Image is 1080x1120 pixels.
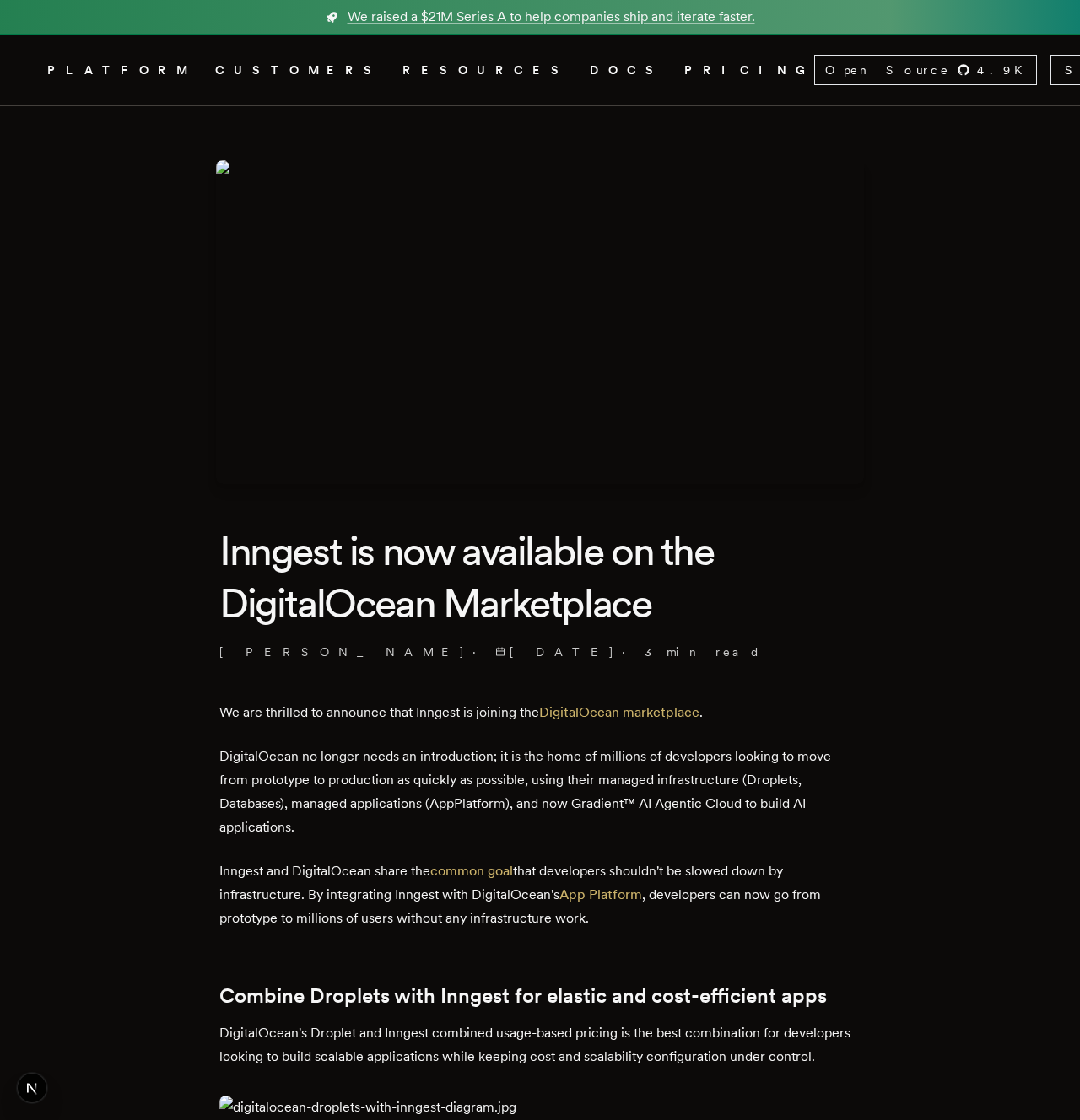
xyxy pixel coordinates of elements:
[977,62,1033,78] span: 4.9 K
[684,60,814,81] a: PRICING
[219,1096,861,1119] img: digitalocean-droplets-with-inngest-diagram.jpg
[219,701,861,724] p: We are thrilled to announce that Inngest is joining the .
[219,1021,861,1069] p: DigitalOcean's Droplet and Inngest combined usage-based pricing is the best combination for devel...
[47,60,195,81] button: PLATFORM
[590,60,664,81] a: DOCS
[215,60,382,81] a: CUSTOMERS
[559,886,642,902] a: App Platform
[430,863,513,879] a: common goal
[402,60,570,81] button: RESOURCES
[219,643,861,660] p: · ·
[219,525,861,630] h1: Inngest is now available on the DigitalOcean Marketplace
[216,160,864,484] img: Featured image for Inngest is now available on the DigitalOcean Marketplace blog post
[219,859,861,930] p: Inngest and DigitalOcean share the that developers shouldn't be slowed down by infrastructure. By...
[495,643,615,660] span: [DATE]
[219,745,861,839] p: DigitalOcean no longer needs an introduction; it is the home of millions of developers looking to...
[645,643,761,660] span: 3 min read
[825,62,950,78] span: Open Source
[219,643,466,660] a: [PERSON_NAME]
[539,704,699,720] a: DigitalOcean marketplace
[348,7,755,27] span: We raised a $21M Series A to help companies ship and iterate faster.
[219,984,861,1008] h2: Combine Droplets with Inngest for elastic and cost-efficient apps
